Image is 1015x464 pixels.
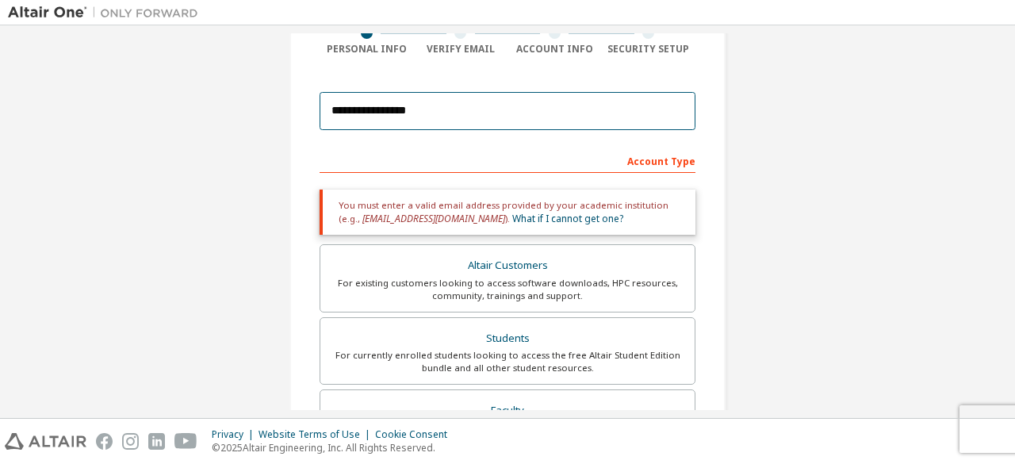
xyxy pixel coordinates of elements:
[148,433,165,450] img: linkedin.svg
[320,190,695,235] div: You must enter a valid email address provided by your academic institution (e.g., ).
[330,328,685,350] div: Students
[212,428,259,441] div: Privacy
[330,349,685,374] div: For currently enrolled students looking to access the free Altair Student Edition bundle and all ...
[507,43,602,56] div: Account Info
[212,441,457,454] p: © 2025 Altair Engineering, Inc. All Rights Reserved.
[96,433,113,450] img: facebook.svg
[320,148,695,173] div: Account Type
[512,212,623,225] a: What if I cannot get one?
[5,433,86,450] img: altair_logo.svg
[174,433,197,450] img: youtube.svg
[330,400,685,422] div: Faculty
[259,428,375,441] div: Website Terms of Use
[122,433,139,450] img: instagram.svg
[330,277,685,302] div: For existing customers looking to access software downloads, HPC resources, community, trainings ...
[414,43,508,56] div: Verify Email
[320,43,414,56] div: Personal Info
[362,212,505,225] span: [EMAIL_ADDRESS][DOMAIN_NAME]
[8,5,206,21] img: Altair One
[375,428,457,441] div: Cookie Consent
[330,255,685,277] div: Altair Customers
[602,43,696,56] div: Security Setup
